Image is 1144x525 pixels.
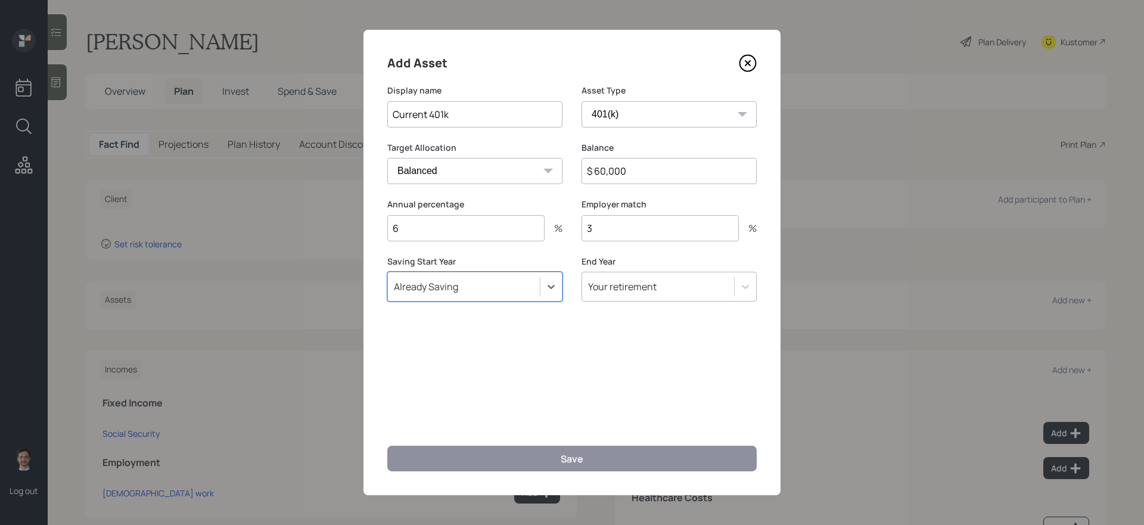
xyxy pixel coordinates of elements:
label: Asset Type [582,85,757,97]
div: % [739,223,757,233]
label: Target Allocation [387,142,562,154]
label: Balance [582,142,757,154]
div: % [545,223,562,233]
label: Display name [387,85,562,97]
label: Annual percentage [387,198,562,210]
div: Save [561,452,583,465]
label: Saving Start Year [387,256,562,268]
div: Your retirement [588,280,657,293]
label: End Year [582,256,757,268]
button: Save [387,446,757,471]
label: Employer match [582,198,757,210]
div: Already Saving [394,280,458,293]
h4: Add Asset [387,54,447,73]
